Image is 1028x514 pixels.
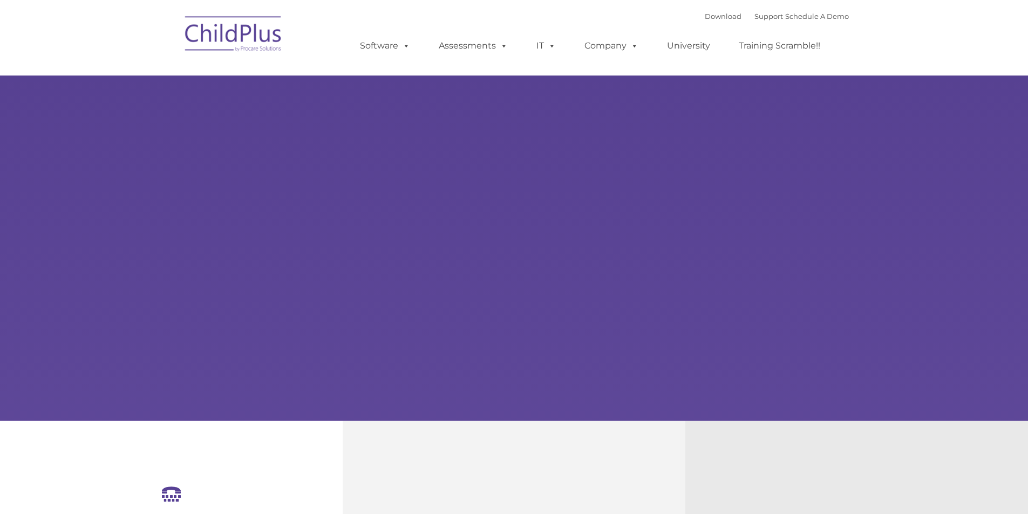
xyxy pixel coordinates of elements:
font: | [705,12,849,20]
a: Support [754,12,783,20]
a: IT [526,35,567,57]
a: Company [574,35,649,57]
a: Training Scramble!! [728,35,831,57]
a: Software [349,35,421,57]
a: Schedule A Demo [785,12,849,20]
img: ChildPlus by Procare Solutions [180,9,288,63]
a: Assessments [428,35,519,57]
a: University [656,35,721,57]
a: Download [705,12,741,20]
